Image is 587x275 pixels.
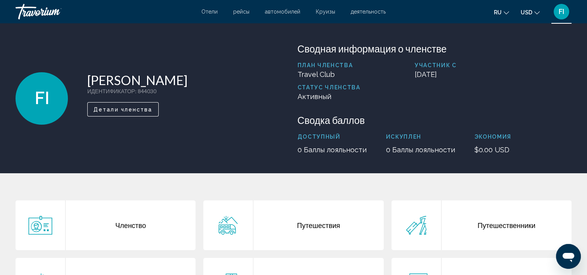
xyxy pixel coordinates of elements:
[298,62,360,68] p: План членства
[386,134,455,140] p: искуплен
[87,72,187,88] h1: [PERSON_NAME]
[87,102,159,117] button: Детали членства
[298,70,360,78] p: Travel Club
[521,7,540,18] button: Change currency
[316,9,335,15] a: Круизы
[298,43,572,54] h3: Сводная информация о членстве
[201,9,218,15] a: Отели
[559,8,564,16] span: FI
[474,134,511,140] p: Экономия
[556,244,581,269] iframe: Button to launch messaging window
[386,146,455,154] p: 0 Баллы лояльности
[494,7,509,18] button: Change language
[16,4,194,19] a: Travorium
[351,9,386,15] a: деятельность
[87,88,135,94] span: ИДЕНТИФИКАТОР
[203,200,383,250] a: Путешествия
[474,146,511,154] p: $0.00 USD
[298,84,360,91] p: Статус членства
[298,92,360,101] p: Активный
[442,200,571,250] div: Путешественники
[494,9,502,16] span: ru
[253,200,383,250] div: Путешествия
[94,106,152,113] span: Детали членства
[265,9,300,15] a: автомобилей
[298,146,367,154] p: 0 Баллы лояльности
[298,114,572,126] h3: Сводка баллов
[298,134,367,140] p: Доступный
[415,62,571,68] p: Участник с
[391,200,571,250] a: Путешественники
[35,88,49,108] span: FI
[66,200,196,250] div: Членство
[521,9,532,16] span: USD
[87,88,187,94] p: : 844030
[415,70,571,78] p: [DATE]
[233,9,249,15] a: рейсы
[551,3,571,20] button: User Menu
[87,104,159,113] a: Детали членства
[16,200,196,250] a: Членство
